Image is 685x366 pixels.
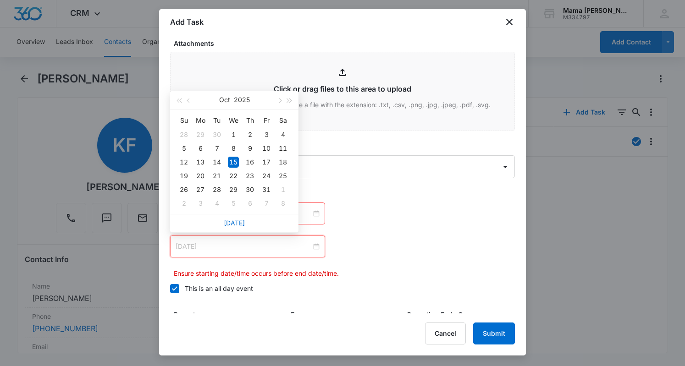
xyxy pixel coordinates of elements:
td: 2025-10-31 [258,183,275,197]
th: We [225,113,242,128]
div: 27 [195,184,206,195]
div: 4 [277,129,288,140]
div: 10 [261,143,272,154]
div: 12 [178,157,189,168]
div: 20 [195,170,206,181]
td: 2025-09-30 [209,128,225,142]
div: 24 [261,170,272,181]
label: Frequency [291,310,402,319]
div: 17 [261,157,272,168]
td: 2025-09-29 [192,128,209,142]
td: 2025-10-01 [225,128,242,142]
td: 2025-10-11 [275,142,291,155]
td: 2025-10-10 [258,142,275,155]
div: 2 [178,198,189,209]
div: 26 [178,184,189,195]
div: 29 [195,129,206,140]
div: 4 [211,198,222,209]
label: Time span [174,189,519,199]
td: 2025-09-28 [176,128,192,142]
td: 2025-10-16 [242,155,258,169]
td: 2025-10-02 [242,128,258,142]
p: Ensure starting date/time occurs before end date/time. [174,268,515,278]
td: 2025-10-20 [192,169,209,183]
div: 22 [228,170,239,181]
div: 1 [228,129,239,140]
td: 2025-10-23 [242,169,258,183]
div: 3 [261,129,272,140]
td: 2025-10-08 [225,142,242,155]
div: 31 [261,184,272,195]
button: Submit [473,322,515,344]
td: 2025-10-15 [225,155,242,169]
div: 23 [244,170,255,181]
div: 7 [211,143,222,154]
td: 2025-10-14 [209,155,225,169]
td: 2025-10-07 [209,142,225,155]
div: 6 [244,198,255,209]
td: 2025-10-25 [275,169,291,183]
input: Oct 15, 2025 [176,241,311,251]
td: 2025-10-06 [192,142,209,155]
td: 2025-10-22 [225,169,242,183]
label: Repeat every [174,310,285,319]
td: 2025-10-28 [209,183,225,197]
div: 29 [228,184,239,195]
div: 8 [228,143,239,154]
div: 19 [178,170,189,181]
td: 2025-10-19 [176,169,192,183]
td: 2025-11-04 [209,197,225,210]
div: 5 [178,143,189,154]
td: 2025-10-17 [258,155,275,169]
div: 25 [277,170,288,181]
td: 2025-10-29 [225,183,242,197]
label: Assigned to [174,142,519,152]
div: 5 [228,198,239,209]
div: 1 [277,184,288,195]
td: 2025-11-07 [258,197,275,210]
div: 3 [195,198,206,209]
div: 8 [277,198,288,209]
div: 15 [228,157,239,168]
th: Fr [258,113,275,128]
td: 2025-10-04 [275,128,291,142]
div: 13 [195,157,206,168]
td: 2025-10-21 [209,169,225,183]
td: 2025-11-03 [192,197,209,210]
th: Tu [209,113,225,128]
td: 2025-10-26 [176,183,192,197]
button: close [504,16,515,27]
div: 30 [244,184,255,195]
button: Cancel [425,322,466,344]
td: 2025-11-06 [242,197,258,210]
td: 2025-10-27 [192,183,209,197]
td: 2025-10-05 [176,142,192,155]
td: 2025-11-02 [176,197,192,210]
td: 2025-10-24 [258,169,275,183]
td: 2025-10-09 [242,142,258,155]
div: 28 [211,184,222,195]
h1: Add Task [170,16,204,27]
div: 30 [211,129,222,140]
div: 18 [277,157,288,168]
div: 2 [244,129,255,140]
div: 9 [244,143,255,154]
button: 2025 [234,91,250,109]
th: Mo [192,113,209,128]
a: [DATE] [224,219,245,227]
th: Sa [275,113,291,128]
td: 2025-10-30 [242,183,258,197]
td: 2025-10-03 [258,128,275,142]
div: 7 [261,198,272,209]
div: 16 [244,157,255,168]
td: 2025-10-12 [176,155,192,169]
label: Repeating Ends On [407,310,519,319]
div: 14 [211,157,222,168]
td: 2025-10-18 [275,155,291,169]
td: 2025-11-01 [275,183,291,197]
th: Su [176,113,192,128]
td: 2025-11-08 [275,197,291,210]
div: 11 [277,143,288,154]
div: This is an all day event [185,284,253,293]
button: Oct [219,91,230,109]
